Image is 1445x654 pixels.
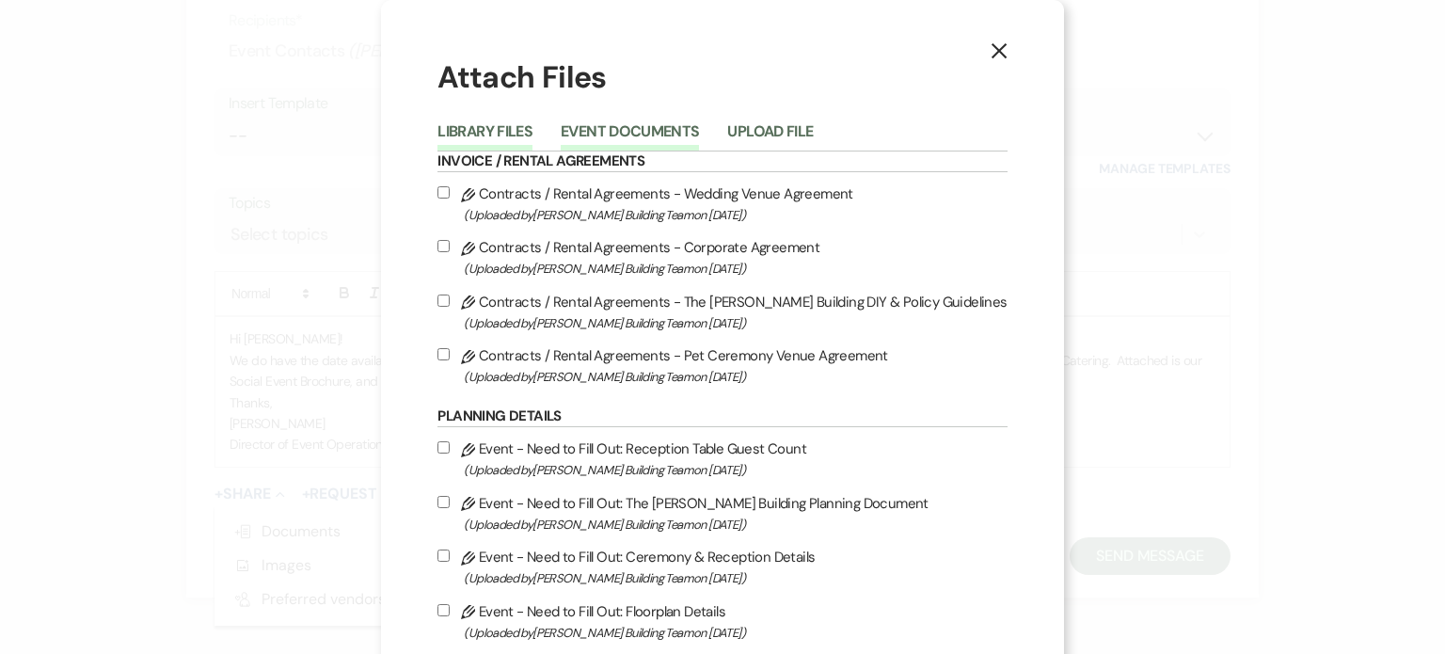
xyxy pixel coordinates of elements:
[437,550,450,562] input: Event - Need to Fill Out: Ceremony & Reception Details(Uploaded by[PERSON_NAME] Building Teamon [...
[437,407,1007,427] h6: Planning Details
[437,240,450,252] input: Contracts / Rental Agreements - Corporate Agreement(Uploaded by[PERSON_NAME] Building Teamon [DATE])
[437,56,1007,99] h1: Attach Files
[437,152,1007,172] h6: Invoice / Rental Agreements
[437,545,1007,589] label: Event - Need to Fill Out: Ceremony & Reception Details
[464,258,1007,279] span: (Uploaded by [PERSON_NAME] Building Team on [DATE] )
[561,124,699,151] button: Event Documents
[437,235,1007,279] label: Contracts / Rental Agreements - Corporate Agreement
[437,604,450,616] input: Event - Need to Fill Out: Floorplan Details(Uploaded by[PERSON_NAME] Building Teamon [DATE])
[437,124,532,151] button: Library Files
[727,124,813,151] button: Upload File
[437,441,450,454] input: Event - Need to Fill Out: Reception Table Guest Count(Uploaded by[PERSON_NAME] Building Teamon [D...
[437,437,1007,481] label: Event - Need to Fill Out: Reception Table Guest Count
[437,343,1007,388] label: Contracts / Rental Agreements - Pet Ceremony Venue Agreement
[437,496,450,508] input: Event - Need to Fill Out: The [PERSON_NAME] Building Planning Document(Uploaded by[PERSON_NAME] B...
[464,312,1007,334] span: (Uploaded by [PERSON_NAME] Building Team on [DATE] )
[437,348,450,360] input: Contracts / Rental Agreements - Pet Ceremony Venue Agreement(Uploaded by[PERSON_NAME] Building Te...
[464,514,1007,535] span: (Uploaded by [PERSON_NAME] Building Team on [DATE] )
[437,182,1007,226] label: Contracts / Rental Agreements - Wedding Venue Agreement
[464,622,1007,644] span: (Uploaded by [PERSON_NAME] Building Team on [DATE] )
[437,290,1007,334] label: Contracts / Rental Agreements - The [PERSON_NAME] Building DIY & Policy Guidelines
[437,295,450,307] input: Contracts / Rental Agreements - The [PERSON_NAME] Building DIY & Policy Guidelines(Uploaded by[PE...
[437,599,1007,644] label: Event - Need to Fill Out: Floorplan Details
[464,567,1007,589] span: (Uploaded by [PERSON_NAME] Building Team on [DATE] )
[464,459,1007,481] span: (Uploaded by [PERSON_NAME] Building Team on [DATE] )
[437,186,450,199] input: Contracts / Rental Agreements - Wedding Venue Agreement(Uploaded by[PERSON_NAME] Building Teamon ...
[464,366,1007,388] span: (Uploaded by [PERSON_NAME] Building Team on [DATE] )
[437,491,1007,535] label: Event - Need to Fill Out: The [PERSON_NAME] Building Planning Document
[464,204,1007,226] span: (Uploaded by [PERSON_NAME] Building Team on [DATE] )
